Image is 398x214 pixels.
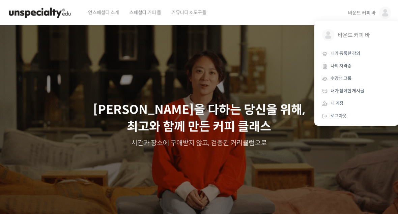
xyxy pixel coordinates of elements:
[331,113,346,119] span: 로그아웃
[317,72,396,85] a: 수강생 그룹
[331,75,351,81] span: 수강생 그룹
[348,10,376,16] span: 바운드 커피 바
[7,139,391,148] p: 시간과 장소에 구애받지 않고, 검증된 커리큘럼으로
[338,29,388,42] span: 바운드 커피 바
[331,63,351,69] span: 나의 자격증
[7,101,391,135] p: [PERSON_NAME]을 다하는 당신을 위해, 최고와 함께 만든 커피 클래스
[62,169,70,174] span: 대화
[2,158,45,175] a: 홈
[331,88,364,94] span: 내가 참여한 게시글
[21,168,25,174] span: 홈
[104,168,112,174] span: 설정
[317,110,396,122] a: 로그아웃
[317,97,396,110] a: 내 계정
[87,158,130,175] a: 설정
[331,100,343,106] span: 내 계정
[45,158,87,175] a: 대화
[317,60,396,72] a: 나의 자격증
[317,48,396,60] a: 내가 등록한 강의
[317,85,396,97] a: 내가 참여한 게시글
[317,24,396,48] a: 바운드 커피 바
[331,51,360,56] span: 내가 등록한 강의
